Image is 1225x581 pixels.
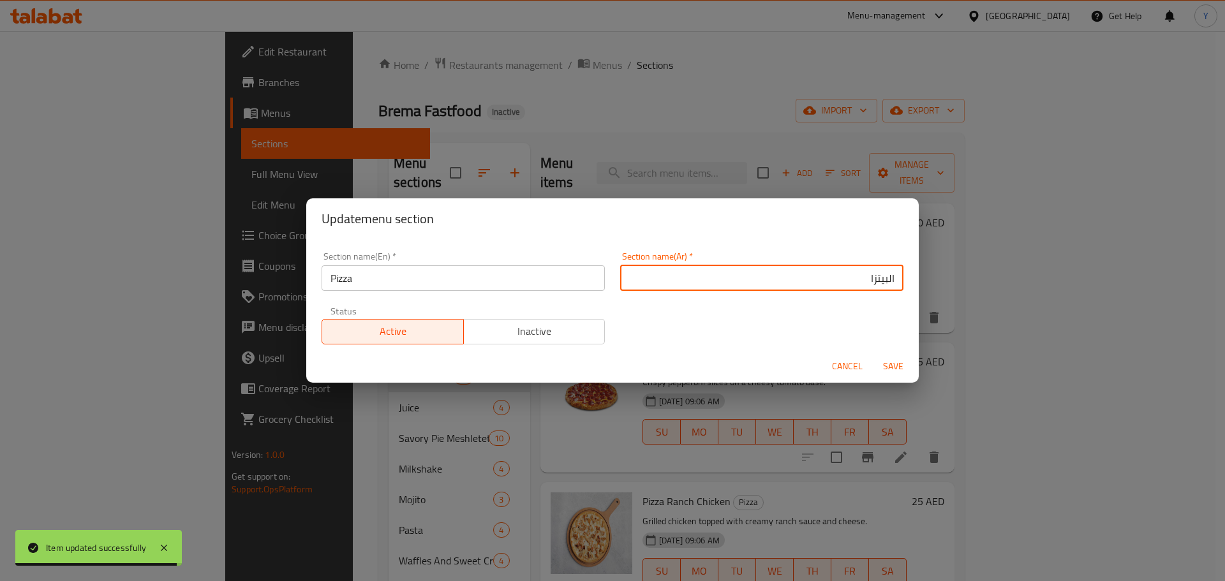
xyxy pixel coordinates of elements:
[832,358,863,374] span: Cancel
[620,265,903,291] input: Please enter section name(ar)
[322,319,464,344] button: Active
[46,541,146,555] div: Item updated successfully
[327,322,459,341] span: Active
[469,322,600,341] span: Inactive
[322,265,605,291] input: Please enter section name(en)
[827,355,868,378] button: Cancel
[463,319,605,344] button: Inactive
[322,209,903,229] h2: Update menu section
[873,355,914,378] button: Save
[878,358,909,374] span: Save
